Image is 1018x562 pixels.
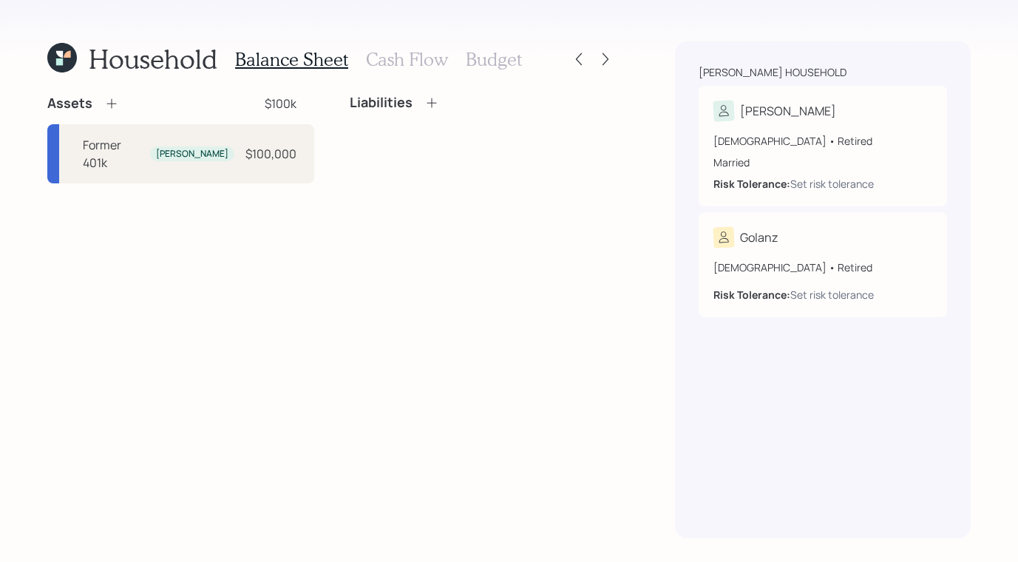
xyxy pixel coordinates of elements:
[245,145,296,163] div: $100,000
[466,49,522,70] h3: Budget
[713,260,932,275] div: [DEMOGRAPHIC_DATA] • Retired
[89,43,217,75] h1: Household
[366,49,448,70] h3: Cash Flow
[156,148,228,160] div: [PERSON_NAME]
[83,136,144,172] div: Former 401k
[47,95,92,112] h4: Assets
[713,177,790,191] b: Risk Tolerance:
[790,176,874,192] div: Set risk tolerance
[740,102,836,120] div: [PERSON_NAME]
[790,287,874,302] div: Set risk tolerance
[265,95,296,112] div: $100k
[713,133,932,149] div: [DEMOGRAPHIC_DATA] • Retired
[699,65,846,80] div: [PERSON_NAME] household
[235,49,348,70] h3: Balance Sheet
[713,288,790,302] b: Risk Tolerance:
[350,95,413,111] h4: Liabilities
[740,228,778,246] div: Golanz
[713,155,932,170] div: Married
